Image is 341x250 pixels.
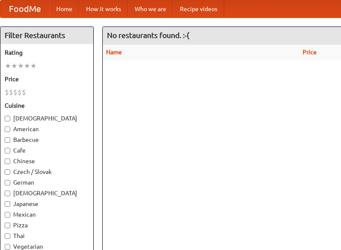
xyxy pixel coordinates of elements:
input: German [5,180,10,185]
li: ★ [24,61,30,71]
h4: Filter Restaurants [0,27,93,44]
a: Price [303,49,317,56]
label: Japanese [5,200,89,208]
label: [DEMOGRAPHIC_DATA] [5,189,89,197]
a: Name [106,49,122,56]
input: Vegetarian [5,244,10,250]
li: $ [13,88,17,97]
input: Barbecue [5,137,10,143]
li: $ [22,88,26,97]
input: American [5,126,10,132]
a: Home [49,0,79,18]
input: Pizza [5,223,10,228]
input: Thai [5,233,10,239]
label: Pizza [5,221,89,229]
a: FoodMe [0,0,49,18]
a: Who we are [128,0,173,18]
input: Japanese [5,201,10,207]
input: Chinese [5,159,10,164]
h5: Rating [5,48,89,57]
ng-pluralize: No restaurants found. :-( [107,31,189,39]
li: ★ [5,61,11,71]
li: $ [5,88,9,97]
label: Thai [5,232,89,240]
input: [DEMOGRAPHIC_DATA] [5,116,10,121]
label: Cafe [5,146,89,155]
a: How it works [79,0,128,18]
li: $ [17,88,22,97]
input: Mexican [5,212,10,218]
h5: Price [5,75,89,83]
li: $ [9,88,13,97]
li: ★ [17,61,24,71]
label: Chinese [5,157,89,165]
input: Czech / Slovak [5,169,10,175]
input: Cafe [5,148,10,153]
label: Czech / Slovak [5,168,89,176]
label: Barbecue [5,135,89,144]
label: German [5,178,89,187]
input: [DEMOGRAPHIC_DATA] [5,191,10,196]
li: ★ [11,61,17,71]
h5: Cuisine [5,101,89,110]
label: Mexican [5,210,89,219]
li: ★ [30,61,37,71]
label: American [5,125,89,133]
label: [DEMOGRAPHIC_DATA] [5,114,89,123]
a: Recipe videos [173,0,224,18]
